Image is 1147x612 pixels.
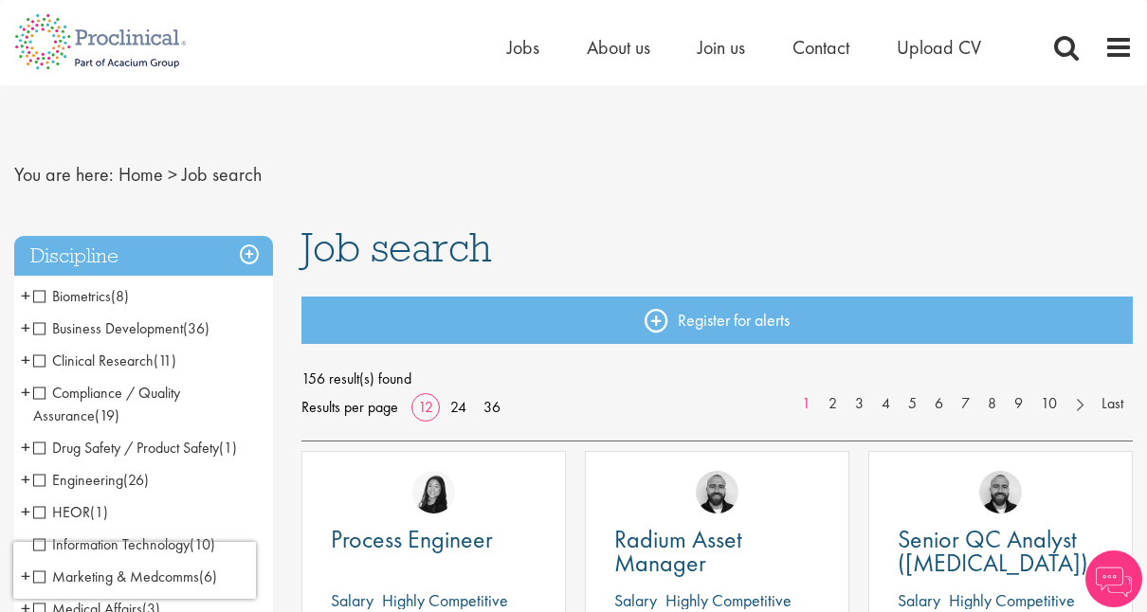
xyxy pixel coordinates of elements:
[14,162,114,187] span: You are here:
[33,351,154,370] span: Clinical Research
[33,470,149,490] span: Engineering
[123,470,149,490] span: (26)
[14,236,273,277] h3: Discipline
[33,534,190,554] span: Information Technology
[168,162,177,187] span: >
[897,35,981,60] a: Upload CV
[665,589,792,611] p: Highly Competitive
[33,286,129,306] span: Biometrics
[477,397,507,417] a: 36
[301,365,1134,393] span: 156 result(s) found
[95,405,119,425] span: (19)
[33,502,108,522] span: HEOR
[898,589,940,611] span: Salary
[21,346,30,374] span: +
[154,351,176,370] span: (11)
[90,502,108,522] span: (1)
[792,35,849,60] a: Contact
[118,162,163,187] a: breadcrumb link
[949,589,1075,611] p: Highly Competitive
[1005,393,1032,415] a: 9
[1031,393,1066,415] a: 10
[925,393,953,415] a: 6
[1092,393,1133,415] a: Last
[21,281,30,310] span: +
[331,589,373,611] span: Salary
[183,318,209,338] span: (36)
[33,438,219,458] span: Drug Safety / Product Safety
[898,523,1088,579] span: Senior QC Analyst ([MEDICAL_DATA])
[819,393,847,415] a: 2
[21,378,30,406] span: +
[792,393,820,415] a: 1
[33,318,183,338] span: Business Development
[846,393,873,415] a: 3
[33,502,90,522] span: HEOR
[33,286,111,306] span: Biometrics
[301,393,398,422] span: Results per page
[33,351,176,370] span: Clinical Research
[1085,550,1142,607] img: Chatbot
[331,523,493,555] span: Process Engineer
[190,534,215,554] span: (10)
[412,471,455,513] img: Numhom Sudsok
[21,314,30,342] span: +
[614,589,657,611] span: Salary
[444,397,473,417] a: 24
[382,589,508,611] p: Highly Competitive
[696,471,738,513] img: Jordan Kiely
[899,393,926,415] a: 5
[13,542,256,599] iframe: reCAPTCHA
[301,297,1134,344] a: Register for alerts
[331,528,537,551] a: Process Engineer
[614,523,742,579] span: Radium Asset Manager
[33,318,209,338] span: Business Development
[33,470,123,490] span: Engineering
[411,397,440,417] a: 12
[33,438,237,458] span: Drug Safety / Product Safety
[979,471,1022,513] img: Jordan Kiely
[587,35,650,60] a: About us
[978,393,1006,415] a: 8
[111,286,129,306] span: (8)
[219,438,237,458] span: (1)
[698,35,745,60] a: Join us
[33,383,180,425] span: Compliance / Quality Assurance
[21,465,30,494] span: +
[301,222,492,273] span: Job search
[182,162,262,187] span: Job search
[21,433,30,461] span: +
[898,528,1103,575] a: Senior QC Analyst ([MEDICAL_DATA])
[952,393,979,415] a: 7
[21,497,30,526] span: +
[872,393,900,415] a: 4
[507,35,539,60] a: Jobs
[614,528,820,575] a: Radium Asset Manager
[33,534,215,554] span: Information Technology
